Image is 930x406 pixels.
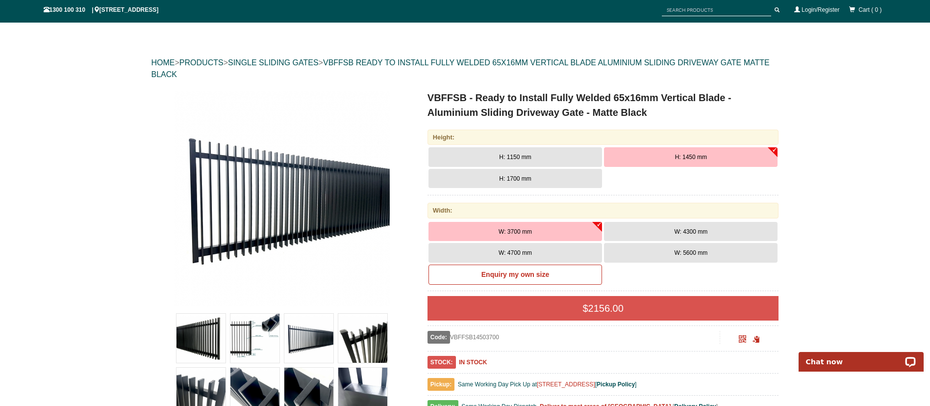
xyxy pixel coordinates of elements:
[858,6,881,13] span: Cart ( 0 )
[427,331,720,344] div: VBFFSB14503700
[792,341,930,372] iframe: LiveChat chat widget
[427,356,456,369] span: STOCK:
[427,90,779,120] h1: VBFFSB - Ready to Install Fully Welded 65x16mm Vertical Blade - Aluminium Sliding Driveway Gate -...
[499,175,531,182] span: H: 1700 mm
[176,314,226,363] img: VBFFSB - Ready to Install Fully Welded 65x16mm Vertical Blade - Aluminium Sliding Driveway Gate -...
[499,154,531,161] span: H: 1150 mm
[499,228,532,235] span: W: 3700 mm
[44,6,159,13] span: 1300 100 310 | [STREET_ADDRESS]
[427,378,454,391] span: Pickup:
[428,147,602,167] button: H: 1150 mm
[151,47,779,90] div: > > >
[151,58,770,79] a: VBFFSB READY TO INSTALL FULLY WELDED 65X16MM VERTICAL BLADE ALUMINIUM SLIDING DRIVEWAY GATE MATTE...
[739,337,746,344] a: Click to enlarge and scan to share.
[499,249,532,256] span: W: 4700 mm
[662,4,771,16] input: SEARCH PRODUCTS
[228,58,319,67] a: SINGLE SLIDING GATES
[151,58,175,67] a: HOME
[604,243,778,263] button: W: 5600 mm
[459,359,487,366] b: IN STOCK
[588,303,624,314] span: 2156.00
[428,243,602,263] button: W: 4700 mm
[230,314,279,363] img: VBFFSB - Ready to Install Fully Welded 65x16mm Vertical Blade - Aluminium Sliding Driveway Gate -...
[428,265,602,285] a: Enquiry my own size
[174,90,390,306] img: VBFFSB - Ready to Install Fully Welded 65x16mm Vertical Blade - Aluminium Sliding Driveway Gate -...
[537,381,595,388] a: [STREET_ADDRESS]
[675,154,707,161] span: H: 1450 mm
[179,58,224,67] a: PRODUCTS
[753,336,760,343] span: Click to copy the URL
[284,314,333,363] img: VBFFSB - Ready to Install Fully Welded 65x16mm Vertical Blade - Aluminium Sliding Driveway Gate -...
[152,90,412,306] a: VBFFSB - Ready to Install Fully Welded 65x16mm Vertical Blade - Aluminium Sliding Driveway Gate -...
[427,296,779,321] div: $
[604,222,778,242] button: W: 4300 mm
[604,147,778,167] button: H: 1450 mm
[481,271,549,278] b: Enquiry my own size
[427,203,779,218] div: Width:
[458,381,637,388] span: Same Working Day Pick Up at [ ]
[597,381,635,388] a: Pickup Policy
[428,222,602,242] button: W: 3700 mm
[802,6,839,13] a: Login/Register
[427,130,779,145] div: Height:
[338,314,387,363] img: VBFFSB - Ready to Install Fully Welded 65x16mm Vertical Blade - Aluminium Sliding Driveway Gate -...
[674,249,707,256] span: W: 5600 mm
[427,331,450,344] span: Code:
[428,169,602,189] button: H: 1700 mm
[674,228,707,235] span: W: 4300 mm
